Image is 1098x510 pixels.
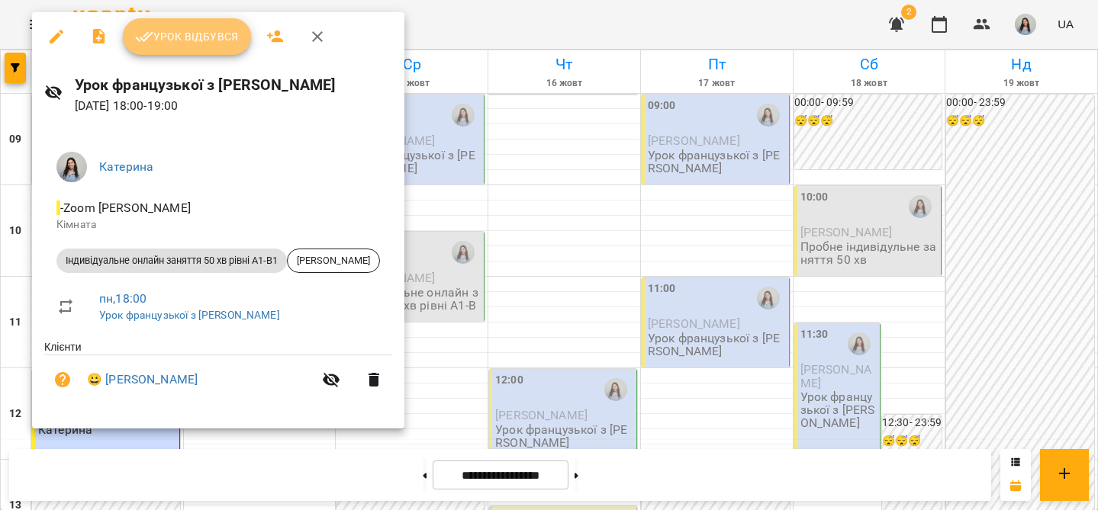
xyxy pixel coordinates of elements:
[287,249,380,273] div: [PERSON_NAME]
[99,309,280,321] a: Урок французької з [PERSON_NAME]
[288,254,379,268] span: [PERSON_NAME]
[56,200,194,215] span: - Zoom [PERSON_NAME]
[99,291,147,306] a: пн , 18:00
[123,18,251,55] button: Урок відбувся
[99,159,153,174] a: Катерина
[56,217,380,233] p: Кімната
[56,152,87,182] img: 00729b20cbacae7f74f09ddf478bc520.jpg
[87,370,198,389] a: 😀 [PERSON_NAME]
[44,361,81,398] button: Візит ще не сплачено. Додати оплату?
[44,339,392,410] ul: Клієнти
[75,97,392,115] p: [DATE] 18:00 - 19:00
[135,27,239,46] span: Урок відбувся
[56,254,287,268] span: Індивідуальне онлайн заняття 50 хв рівні А1-В1
[75,73,392,97] h6: Урок французької з [PERSON_NAME]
